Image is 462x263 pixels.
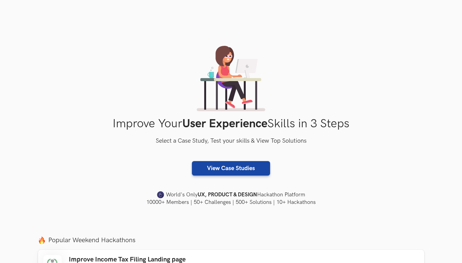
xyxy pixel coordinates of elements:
[197,46,265,111] img: lady working on laptop
[38,236,46,244] img: fire.png
[38,191,424,199] h4: World's Only Hackathon Platform
[198,191,257,199] strong: UX, PRODUCT & DESIGN
[192,161,270,176] a: View Case Studies
[157,191,164,199] img: uxhack-favicon-image.png
[38,136,424,146] h3: Select a Case Study, Test your skills & View Top Solutions
[38,236,424,244] label: Popular Weekend Hackathons
[38,117,424,131] h1: Improve Your Skills in 3 Steps
[38,198,424,206] h4: 10000+ Members | 50+ Challenges | 500+ Solutions | 10+ Hackathons
[182,117,267,131] strong: User Experience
